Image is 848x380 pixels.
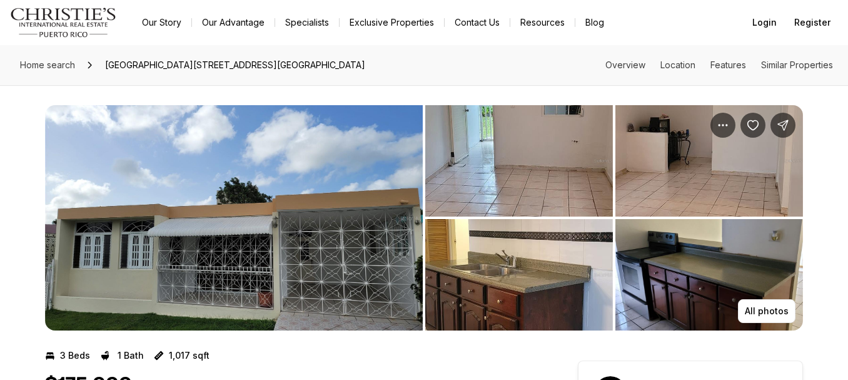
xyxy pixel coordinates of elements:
[794,18,830,28] span: Register
[605,59,645,70] a: Skip to: Overview
[169,351,209,361] p: 1,017 sqft
[340,14,444,31] a: Exclusive Properties
[425,219,613,331] button: View image gallery
[615,105,803,217] button: View image gallery
[787,10,838,35] button: Register
[738,299,795,323] button: All photos
[275,14,339,31] a: Specialists
[745,306,789,316] p: All photos
[510,14,575,31] a: Resources
[118,351,144,361] p: 1 Bath
[770,113,795,138] button: Share Property: Alturas de Rio Grande NE CALLE 24 #Y1292
[15,55,80,75] a: Home search
[615,219,803,331] button: View image gallery
[10,8,117,38] img: logo
[710,59,746,70] a: Skip to: Features
[605,60,833,70] nav: Page section menu
[20,59,75,70] span: Home search
[192,14,275,31] a: Our Advantage
[740,113,765,138] button: Save Property: Alturas de Rio Grande NE CALLE 24 #Y1292
[761,59,833,70] a: Skip to: Similar Properties
[710,113,735,138] button: Property options
[575,14,614,31] a: Blog
[445,14,510,31] button: Contact Us
[45,105,423,331] button: View image gallery
[132,14,191,31] a: Our Story
[660,59,695,70] a: Skip to: Location
[60,351,90,361] p: 3 Beds
[425,105,613,217] button: View image gallery
[45,105,423,331] li: 1 of 6
[425,105,803,331] li: 2 of 6
[745,10,784,35] button: Login
[100,55,370,75] span: [GEOGRAPHIC_DATA][STREET_ADDRESS][GEOGRAPHIC_DATA]
[45,105,803,331] div: Listing Photos
[752,18,777,28] span: Login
